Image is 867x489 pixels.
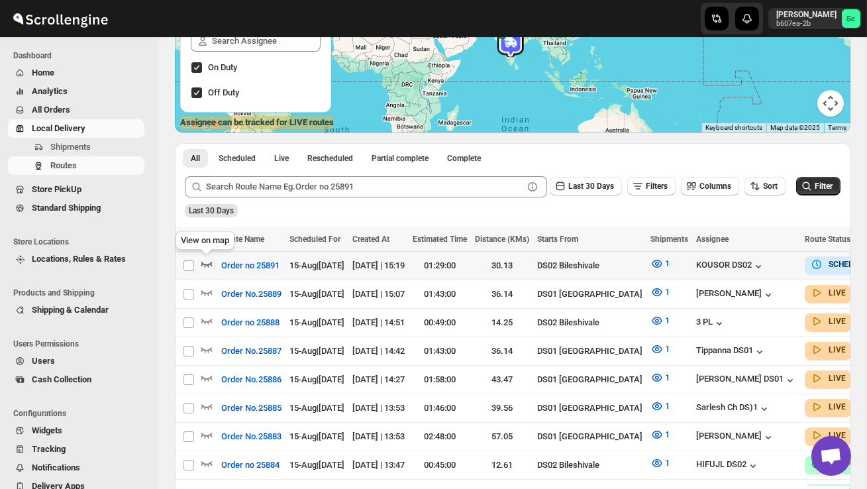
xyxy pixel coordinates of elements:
[206,176,523,197] input: Search Route Name Eg.Order no 25891
[213,455,287,476] button: Order no 25884
[221,402,281,415] span: Order No.25885
[696,260,765,273] div: KOUSOR DS02
[810,343,846,356] button: LIVE
[642,253,678,274] button: 1
[32,305,109,315] span: Shipping & Calendar
[307,153,353,164] span: Rescheduled
[413,459,467,472] div: 00:45:00
[289,260,344,270] span: 15-Aug | [DATE]
[537,430,642,443] div: DS01 [GEOGRAPHIC_DATA]
[829,431,846,440] b: LIVE
[475,402,529,415] div: 39.56
[180,116,334,129] label: Assignee can be tracked for LIVE routes
[413,345,467,358] div: 01:43:00
[810,400,846,413] button: LIVE
[696,459,760,472] button: HIFUJL DS02
[537,402,642,415] div: DS01 [GEOGRAPHIC_DATA]
[11,2,110,35] img: ScrollEngine
[352,316,405,329] div: [DATE] | 14:51
[696,431,775,444] button: [PERSON_NAME]
[221,459,280,472] span: Order no 25884
[50,160,77,170] span: Routes
[696,288,775,301] button: [PERSON_NAME]
[475,345,529,358] div: 36.14
[213,255,287,276] button: Order no 25891
[696,374,797,387] button: [PERSON_NAME] DS01
[642,367,678,388] button: 1
[475,373,529,386] div: 43.47
[763,182,778,191] span: Sort
[178,115,222,133] a: Open this area in Google Maps (opens a new window)
[665,258,670,268] span: 1
[221,288,281,301] span: Order No.25889
[475,459,529,472] div: 12.61
[352,430,405,443] div: [DATE] | 13:53
[13,408,150,419] span: Configurations
[696,317,726,330] div: 3 PL
[642,396,678,417] button: 1
[213,426,289,447] button: Order No.25883
[213,398,289,419] button: Order No.25885
[665,429,670,439] span: 1
[696,402,771,415] div: Sarlesh Ch DS)1
[8,82,144,101] button: Analytics
[665,287,670,297] span: 1
[829,345,846,354] b: LIVE
[413,373,467,386] div: 01:58:00
[289,289,344,299] span: 15-Aug | [DATE]
[221,259,280,272] span: Order no 25891
[32,356,55,366] span: Users
[8,138,144,156] button: Shipments
[32,123,85,133] span: Local Delivery
[681,177,739,195] button: Columns
[289,403,344,413] span: 15-Aug | [DATE]
[213,312,287,333] button: Order no 25888
[829,317,846,326] b: LIVE
[537,345,642,358] div: DS01 [GEOGRAPHIC_DATA]
[32,203,101,213] span: Standard Shipping
[32,462,80,472] span: Notifications
[776,20,837,28] p: b607ea-2b
[413,235,467,244] span: Estimated Time
[810,372,846,385] button: LIVE
[212,30,321,52] input: Search Assignee
[847,15,856,23] text: Sc
[13,237,150,247] span: Store Locations
[413,430,467,443] div: 02:48:00
[50,142,91,152] span: Shipments
[627,177,676,195] button: Filters
[447,153,481,164] span: Complete
[828,124,846,131] a: Terms
[208,87,239,97] span: Off Duty
[475,430,529,443] div: 57.05
[568,182,614,191] span: Last 30 Days
[8,352,144,370] button: Users
[289,235,340,244] span: Scheduled For
[642,282,678,303] button: 1
[815,182,833,191] span: Filter
[665,315,670,325] span: 1
[550,177,622,195] button: Last 30 Days
[642,453,678,474] button: 1
[665,344,670,354] span: 1
[221,345,281,358] span: Order No.25887
[13,50,150,61] span: Dashboard
[289,317,344,327] span: 15-Aug | [DATE]
[650,235,688,244] span: Shipments
[810,286,846,299] button: LIVE
[744,177,786,195] button: Sort
[796,177,841,195] button: Filter
[213,369,289,390] button: Order No.25886
[352,459,405,472] div: [DATE] | 13:47
[191,153,200,164] span: All
[413,288,467,301] div: 01:43:00
[221,430,281,443] span: Order No.25883
[475,316,529,329] div: 14.25
[537,288,642,301] div: DS01 [GEOGRAPHIC_DATA]
[811,436,851,476] a: Open chat
[810,315,846,328] button: LIVE
[219,153,256,164] span: Scheduled
[8,250,144,268] button: Locations, Rules & Rates
[768,8,862,29] button: User menu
